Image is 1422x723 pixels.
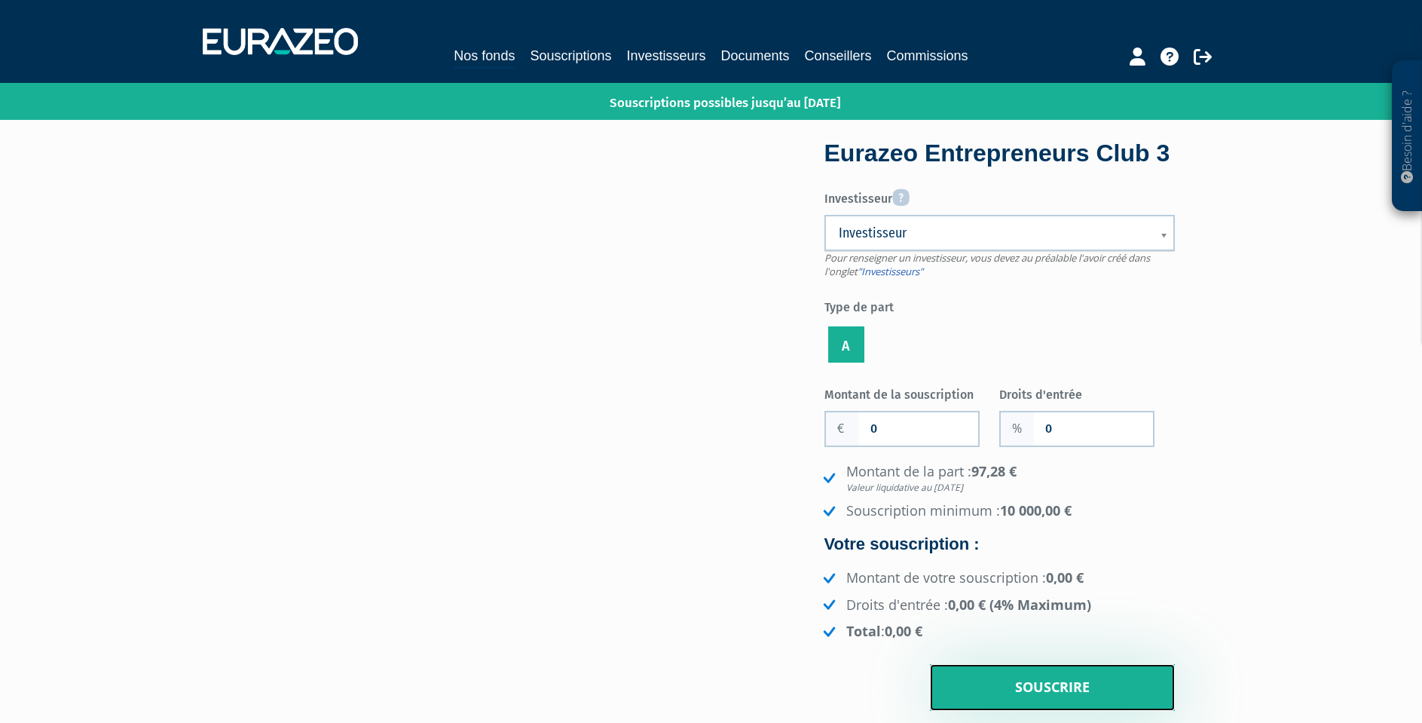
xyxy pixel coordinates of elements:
[820,596,1175,615] li: Droits d'entrée :
[820,622,1175,642] li: :
[885,622,922,640] strong: 0,00 €
[530,45,611,66] a: Souscriptions
[859,412,978,446] input: Montant de la souscription souhaité
[820,501,1175,521] li: Souscription minimum :
[824,136,1175,171] div: Eurazeo Entrepreneurs Club 3
[887,45,968,66] a: Commissions
[626,45,705,66] a: Investisseurs
[1399,69,1416,204] p: Besoin d'aide ?
[824,251,1150,279] span: Pour renseigner un investisseur, vous devez au préalable l'avoir créé dans l'onglet
[805,45,872,66] a: Conseillers
[930,664,1175,711] input: Souscrire
[1046,568,1084,587] strong: 0,00 €
[454,45,515,69] a: Nos fonds
[999,381,1175,404] label: Droits d'entrée
[858,265,923,278] a: "Investisseurs"
[248,142,781,443] iframe: Eurazeo Entrepreneurs Club 3
[721,45,790,66] a: Documents
[824,183,1175,208] label: Investisseur
[846,622,881,640] strong: Total
[824,294,1175,317] label: Type de part
[1000,501,1072,519] strong: 10 000,00 €
[203,28,358,55] img: 1732889491-logotype_eurazeo_blanc_rvb.png
[824,381,1000,404] label: Montant de la souscription
[1034,412,1153,446] input: Frais d'entrée
[846,481,1175,494] em: Valeur liquidative au [DATE]
[824,535,1175,553] h4: Votre souscription :
[820,462,1175,495] li: Montant de la part :
[820,568,1175,588] li: Montant de votre souscription :
[839,224,1141,242] span: Investisseur
[828,326,864,363] label: A
[948,596,1091,614] strong: 0,00 € (4% Maximum)
[566,87,840,112] p: Souscriptions possibles jusqu’au [DATE]
[846,462,1175,495] strong: 97,28 €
